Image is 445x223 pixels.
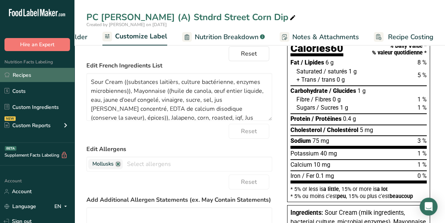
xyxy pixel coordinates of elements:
span: 1 g [349,68,357,75]
a: Language [4,200,36,213]
button: Hire an Expert [4,38,70,51]
span: Reset [241,178,257,186]
div: Custom Reports [4,122,51,129]
div: PC [PERSON_NAME] (A) Stndrd Street Corn Dip [86,10,297,24]
span: / Protéines [312,115,341,122]
span: a little [323,186,339,192]
span: Notes & Attachments [292,32,359,42]
span: 0 g [337,76,345,83]
div: Open Intercom Messenger [420,198,438,216]
span: Carbohydrate [290,87,328,94]
span: / Cholestérol [323,126,358,134]
span: Sodium [290,137,311,144]
div: BETA [5,146,16,151]
span: 0.4 g [343,115,356,122]
span: Customize Label [115,31,167,41]
span: 0.1 mg [316,172,334,179]
span: 5 mg [360,126,373,134]
span: 1 g [340,104,348,111]
span: Iron [290,172,301,179]
button: Reset [229,46,269,61]
span: Recipe Costing [388,32,433,42]
span: Reset [241,49,257,58]
span: 75 mg [312,137,329,144]
span: peu [337,193,346,199]
span: 1 % [417,104,427,111]
label: Add Additional Allergen Statements (ex. May Contain Statements) [86,195,272,204]
div: * 5% ou moins c’est , 15% ou plus c’est [290,194,427,199]
div: % Daily Value * % valeur quotidienne * [372,43,427,56]
span: 10 mg [314,161,330,168]
span: / Fibres [311,96,331,103]
span: 1 % [417,150,427,157]
span: Reset [241,127,257,136]
label: Edit French Ingredients List [86,61,272,70]
div: NEW [4,116,16,121]
span: Cholesterol [290,126,322,134]
span: Potassium [290,150,319,157]
span: beaucoup [390,193,413,199]
span: / Glucides [329,87,356,94]
a: Recipe Costing [374,29,433,45]
span: Calcium [290,161,312,168]
span: Ingredients: [290,209,323,216]
span: 0 g [333,96,341,103]
span: 5 % [417,72,427,79]
span: 1 g [357,87,366,94]
span: Fibre [296,96,309,103]
button: Reset [229,124,269,139]
div: EN [54,202,70,211]
span: 1 % [417,161,427,168]
div: Calories [290,43,343,57]
span: / Sucres [317,104,338,111]
span: 6 g [325,59,334,66]
a: Nutrition Breakdown [182,29,265,45]
span: a lot [377,186,388,192]
span: 1 % [417,96,427,103]
span: Created by [PERSON_NAME] on [DATE] [86,22,167,28]
span: / trans [318,76,335,83]
label: Edit Allergens [86,145,272,154]
span: / Fer [302,172,314,179]
span: Saturated [296,68,322,75]
span: 0 % [417,172,427,179]
span: / saturés [324,68,347,75]
span: 40 mg [320,150,337,157]
section: * 5% or less is , 15% or more is [290,183,427,199]
span: Mollusks [92,160,114,168]
span: Fat [290,59,299,66]
span: 3 % [417,137,427,144]
span: Protein [290,115,310,122]
a: Notes & Attachments [280,29,359,45]
button: Reset [229,175,269,189]
input: Select allergens [123,158,272,170]
span: Sugars [296,104,315,111]
span: Nutrition Breakdown [195,32,258,42]
a: Customize Label [102,28,167,46]
span: / Lipides [301,59,324,66]
span: 8 % [417,59,427,66]
span: 60 [331,42,343,54]
span: + Trans [296,76,316,83]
